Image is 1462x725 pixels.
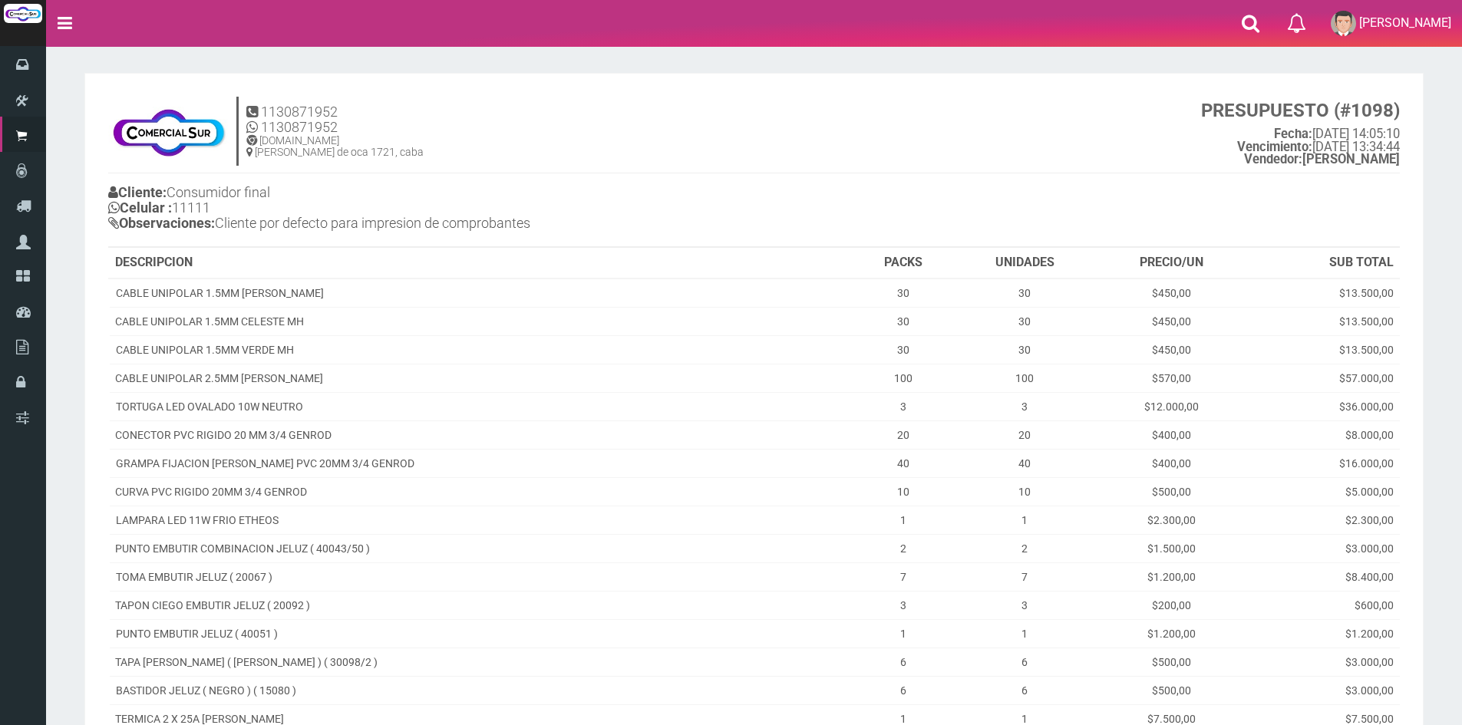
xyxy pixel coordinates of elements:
[1096,420,1247,449] td: $400,00
[108,101,229,162] img: Z
[954,278,1096,308] td: 30
[954,364,1096,392] td: 100
[109,619,853,648] td: PUNTO EMBUTIR JELUZ ( 40051 )
[1096,278,1247,308] td: $450,00
[109,506,853,534] td: LAMPARA LED 11W FRIO ETHEOS
[853,307,953,335] td: 30
[1247,619,1400,648] td: $1.200,00
[109,648,853,676] td: TAPA [PERSON_NAME] ( [PERSON_NAME] ) ( 30098/2 )
[1096,506,1247,534] td: $2.300,00
[109,477,853,506] td: CURVA PVC RIGIDO 20MM 3/4 GENROD
[954,591,1096,619] td: 3
[109,420,853,449] td: CONECTOR PVC RIGIDO 20 MM 3/4 GENROD
[1096,676,1247,704] td: $500,00
[954,676,1096,704] td: 6
[108,199,172,216] b: Celular :
[1247,307,1400,335] td: $13.500,00
[1247,676,1400,704] td: $3.000,00
[1331,11,1356,36] img: User Image
[954,562,1096,591] td: 7
[108,184,167,200] b: Cliente:
[954,335,1096,364] td: 30
[1247,335,1400,364] td: $13.500,00
[1096,477,1247,506] td: $500,00
[1096,307,1247,335] td: $450,00
[4,4,42,23] img: Logo grande
[109,534,853,562] td: PUNTO EMBUTIR COMBINACION JELUZ ( 40043/50 )
[1237,140,1312,154] strong: Vencimiento:
[109,562,853,591] td: TOMA EMBUTIR JELUZ ( 20067 )
[853,392,953,420] td: 3
[109,449,853,477] td: GRAMPA FIJACION [PERSON_NAME] PVC 20MM 3/4 GENROD
[109,676,853,704] td: BASTIDOR JELUZ ( NEGRO ) ( 15080 )
[853,506,953,534] td: 1
[954,619,1096,648] td: 1
[1096,449,1247,477] td: $400,00
[1096,619,1247,648] td: $1.200,00
[109,591,853,619] td: TAPON CIEGO EMBUTIR JELUZ ( 20092 )
[853,364,953,392] td: 100
[954,420,1096,449] td: 20
[1096,392,1247,420] td: $12.000,00
[1201,101,1400,166] small: [DATE] 14:05:10 [DATE] 13:34:44
[1096,534,1247,562] td: $1.500,00
[1096,648,1247,676] td: $500,00
[108,181,754,238] h4: Consumidor final 11111 Cliente por defecto para impresion de comprobantes
[1247,534,1400,562] td: $3.000,00
[853,534,953,562] td: 2
[109,392,853,420] td: TORTUGA LED OVALADO 10W NEUTRO
[1201,100,1400,121] strong: PRESUPUESTO (#1098)
[1247,248,1400,278] th: SUB TOTAL
[1247,591,1400,619] td: $600,00
[1096,591,1247,619] td: $200,00
[954,506,1096,534] td: 1
[954,248,1096,278] th: UNIDADES
[954,449,1096,477] td: 40
[1096,335,1247,364] td: $450,00
[1359,15,1451,30] span: [PERSON_NAME]
[1247,420,1400,449] td: $8.000,00
[1247,648,1400,676] td: $3.000,00
[109,364,853,392] td: CABLE UNIPOLAR 2.5MM [PERSON_NAME]
[853,477,953,506] td: 10
[1247,562,1400,591] td: $8.400,00
[853,420,953,449] td: 20
[109,278,853,308] td: CABLE UNIPOLAR 1.5MM [PERSON_NAME]
[1247,506,1400,534] td: $2.300,00
[1247,392,1400,420] td: $36.000,00
[246,104,424,135] h4: 1130871952 1130871952
[853,278,953,308] td: 30
[853,619,953,648] td: 1
[109,248,853,278] th: DESCRIPCION
[853,562,953,591] td: 7
[1096,248,1247,278] th: PRECIO/UN
[1096,562,1247,591] td: $1.200,00
[1244,152,1400,166] b: [PERSON_NAME]
[109,335,853,364] td: CABLE UNIPOLAR 1.5MM VERDE MH
[1247,364,1400,392] td: $57.000,00
[853,335,953,364] td: 30
[1247,278,1400,308] td: $13.500,00
[954,477,1096,506] td: 10
[108,215,215,231] b: Observaciones:
[109,307,853,335] td: CABLE UNIPOLAR 1.5MM CELESTE MH
[853,591,953,619] td: 3
[853,248,953,278] th: PACKS
[853,449,953,477] td: 40
[1247,477,1400,506] td: $5.000,00
[954,392,1096,420] td: 3
[954,307,1096,335] td: 30
[1244,152,1302,166] strong: Vendedor:
[954,534,1096,562] td: 2
[1247,449,1400,477] td: $16.000,00
[853,648,953,676] td: 6
[1274,127,1312,141] strong: Fecha:
[246,135,424,159] h5: [DOMAIN_NAME] [PERSON_NAME] de oca 1721, caba
[954,648,1096,676] td: 6
[853,676,953,704] td: 6
[1096,364,1247,392] td: $570,00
